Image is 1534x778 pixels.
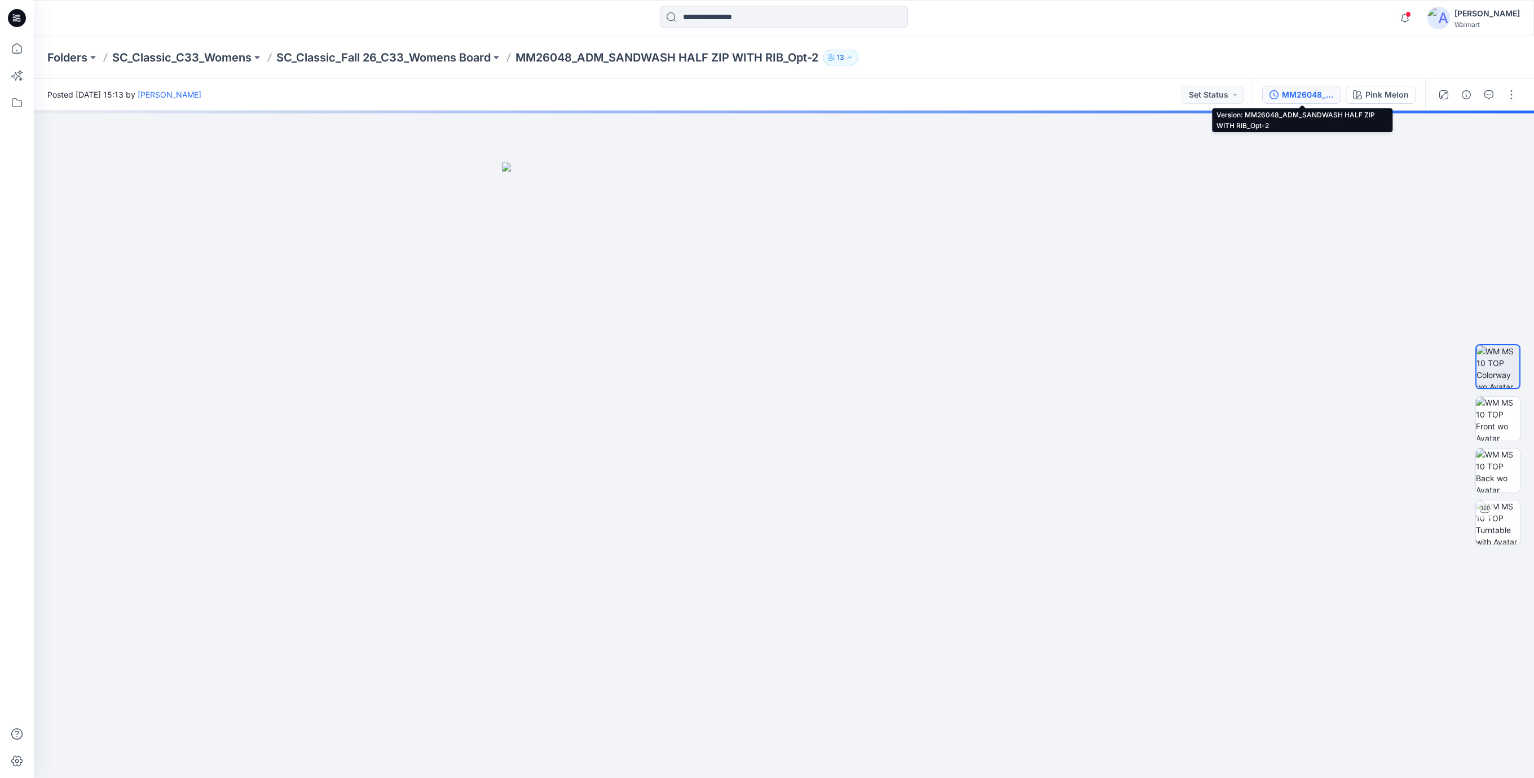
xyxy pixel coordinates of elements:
[1457,86,1475,104] button: Details
[837,51,844,64] p: 13
[1262,86,1341,104] button: MM26048_ADM_SANDWASH HALF ZIP WITH RIB_Opt-2
[1454,7,1520,20] div: [PERSON_NAME]
[1282,89,1334,101] div: MM26048_ADM_SANDWASH HALF ZIP WITH RIB_Opt-2
[1476,500,1520,544] img: WM MS 10 TOP Turntable with Avatar
[515,50,818,65] p: MM26048_ADM_SANDWASH HALF ZIP WITH RIB_Opt-2
[1365,89,1409,101] div: Pink Melon
[138,90,201,99] a: [PERSON_NAME]
[276,50,491,65] a: SC_Classic_Fall 26_C33_Womens Board
[47,89,201,100] span: Posted [DATE] 15:13 by
[47,50,87,65] a: Folders
[1454,20,1520,29] div: Walmart
[823,50,858,65] button: 13
[1476,449,1520,493] img: WM MS 10 TOP Back wo Avatar
[1476,397,1520,441] img: WM MS 10 TOP Front wo Avatar
[1346,86,1416,104] button: Pink Melon
[112,50,252,65] a: SC_Classic_C33_Womens
[1427,7,1450,29] img: avatar
[1476,345,1519,388] img: WM MS 10 TOP Colorway wo Avatar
